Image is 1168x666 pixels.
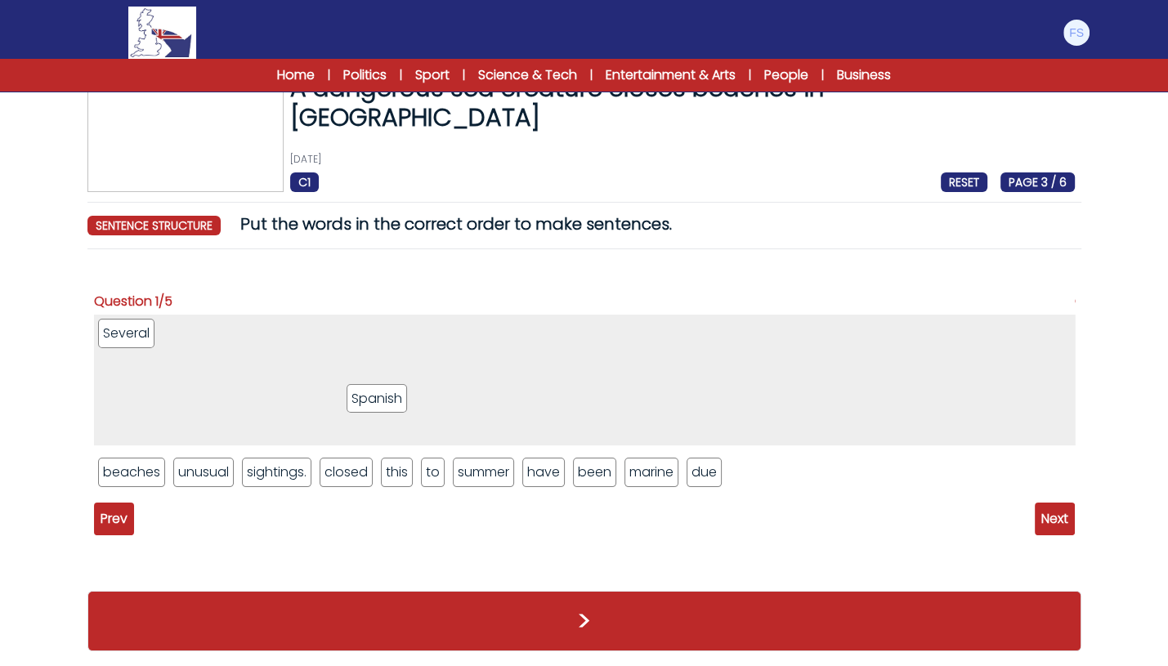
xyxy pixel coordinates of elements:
[98,458,165,487] li: beaches
[837,65,891,85] a: Business
[78,7,248,59] a: Logo
[522,458,565,487] li: have
[320,458,373,487] li: closed
[94,503,134,535] span: Previous slide
[400,67,402,83] span: |
[941,172,987,191] a: RESET
[749,67,751,83] span: |
[821,67,824,83] span: |
[98,319,154,348] li: Several
[573,458,616,487] li: been
[128,7,195,59] img: Logo
[1000,172,1075,192] span: PAGE 3 / 6
[240,212,672,235] span: Put the words in the correct order to make sentences.
[381,458,413,487] li: this
[87,591,1081,651] button: >
[87,216,221,235] span: sentence structure
[242,458,311,487] li: sightings.
[87,74,284,192] img: TTol6ccKfNQcgHn1ETVpi39jKGd56fREY8GgoUaf.jpg
[941,172,987,192] span: RESET
[277,65,315,85] a: Home
[347,384,407,413] li: Spanish
[343,65,387,85] a: Politics
[94,292,172,311] span: Question 1/5
[173,458,234,487] li: unusual
[624,458,678,487] li: marine
[290,172,319,192] span: C1
[328,67,330,83] span: |
[290,153,1075,166] p: [DATE]
[453,458,514,487] li: summer
[1063,20,1090,46] img: Francesco Scarrone
[421,458,445,487] li: to
[463,67,465,83] span: |
[478,65,577,85] a: Science & Tech
[764,65,808,85] a: People
[590,67,593,83] span: |
[415,65,450,85] a: Sport
[1035,503,1075,535] span: Next slide
[94,275,1075,503] div: 1 / 5
[687,458,722,487] li: due
[606,65,736,85] a: Entertainment & Arts
[290,74,1075,132] h1: A dangerous sea creature closes beaches in [GEOGRAPHIC_DATA]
